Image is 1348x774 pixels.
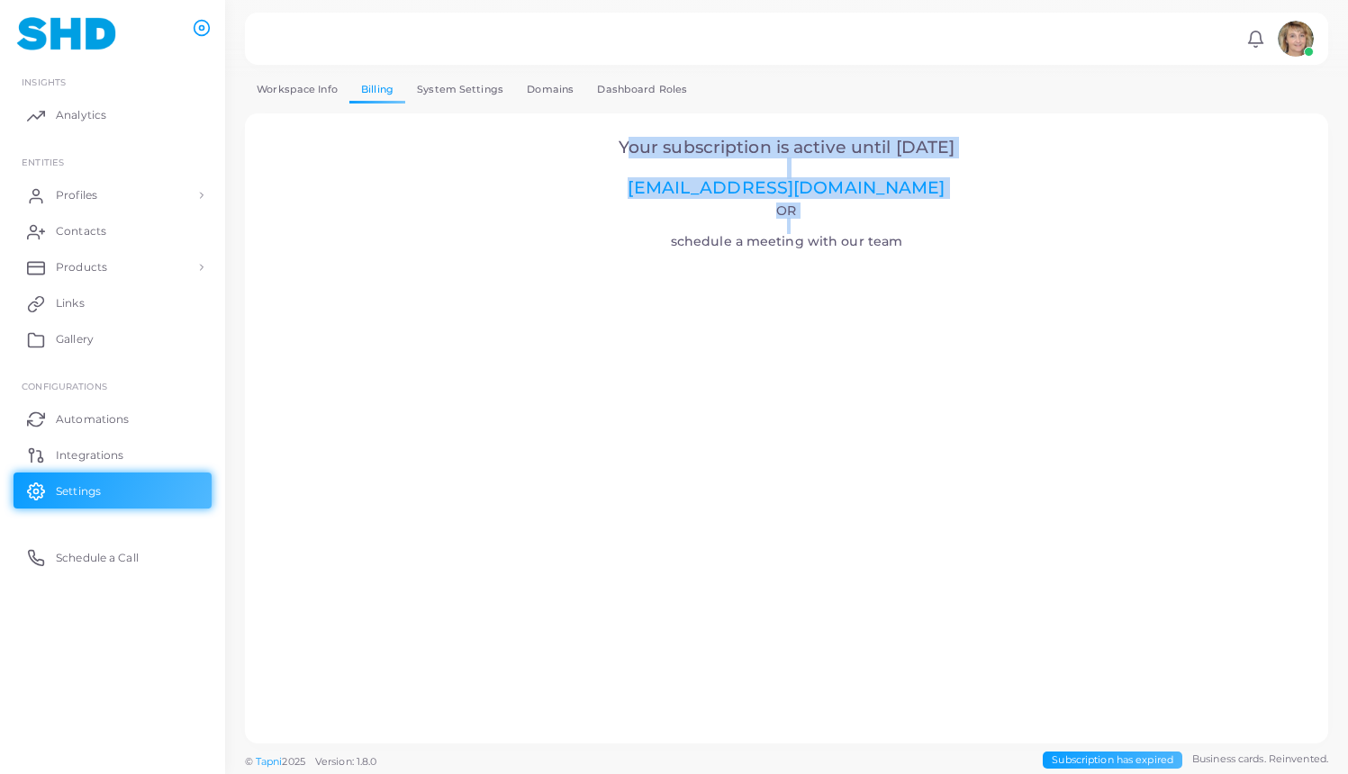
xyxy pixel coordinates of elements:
span: © [245,754,376,769]
a: Schedule a Call [14,539,212,575]
a: Analytics [14,97,212,133]
span: Schedule a Call [56,550,139,566]
span: INSIGHTS [22,76,66,87]
span: Your subscription is active until [DATE] [619,137,954,157]
a: Billing [349,76,405,103]
span: Links [56,295,85,311]
a: Profiles [14,177,212,213]
span: 2025 [282,754,304,769]
span: Analytics [56,107,106,123]
span: Integrations [56,447,123,463]
a: [EMAIL_ADDRESS][DOMAIN_NAME] [628,177,945,198]
a: Tapni [256,755,283,768]
span: Contacts [56,223,106,239]
a: Workspace Info [245,76,349,103]
a: Contacts [14,213,212,249]
span: ENTITIES [22,157,64,167]
h4: schedule a meeting with our team [270,203,1304,249]
a: Products [14,249,212,285]
a: System Settings [405,76,515,103]
span: Version: 1.8.0 [315,755,377,768]
span: Business cards. Reinvented. [1192,751,1328,767]
a: avatar [1272,21,1318,57]
a: Integrations [14,436,212,472]
span: Products [56,259,107,275]
a: Domains [515,76,585,103]
span: Configurations [22,381,107,391]
span: Automations [56,411,129,427]
a: Dashboard Roles [585,76,699,103]
span: Or [776,202,796,219]
span: Profiles [56,187,97,203]
img: logo [16,17,116,50]
a: Gallery [14,321,212,357]
a: Links [14,285,212,321]
span: Gallery [56,331,94,347]
iframe: Select a Date & Time - Calendly [270,255,1304,719]
span: Subscription has expired [1043,751,1182,769]
a: Settings [14,472,212,508]
img: avatar [1278,21,1314,57]
span: Settings [56,483,101,499]
a: Automations [14,400,212,436]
